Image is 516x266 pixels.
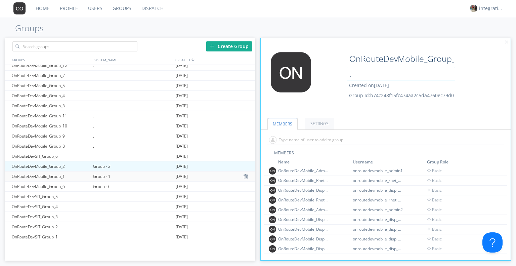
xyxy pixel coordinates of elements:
a: OnRouteDevMobile_Group_9.[DATE] [5,131,255,141]
span: [DATE] [176,212,188,222]
div: OnRouteDevMobile_Group_5 [10,81,91,90]
input: Type name of user to add to group [267,135,504,145]
div: OnRouteDevMobile_Disp_matthew.[PERSON_NAME] [278,246,329,252]
div: OnRouteDevSIT_Group_1 [10,232,91,242]
a: SETTINGS [305,118,334,129]
div: OnRoute_Group_1 [10,242,91,252]
span: Basic [427,217,442,222]
span: [DATE] [176,111,188,121]
div: OnRouteDevSIT_Group_4 [10,202,91,212]
div: OnRouteDevSIT_Group_2 [10,222,91,232]
th: Toggle SortBy [426,158,498,166]
img: 373638.png [266,52,316,92]
a: OnRouteDevSIT_Group_5[DATE] [5,192,255,202]
div: OnRouteDevMobile_Group_3 [10,101,91,111]
span: [DATE] [176,182,188,192]
div: CREATED [174,55,256,65]
div: OnRouteDevMobile_Disp_michael.noke [278,226,329,232]
a: OnRouteDevMobile_Group_4.[DATE] [5,91,255,101]
span: [DATE] [176,202,188,212]
img: 373638.png [13,2,26,14]
div: OnRouteDevMobile_Group_2 [10,161,91,171]
div: . [91,91,174,101]
div: . [91,101,174,111]
span: [DATE] [176,151,188,161]
span: [DATE] [176,131,188,141]
iframe: Toggle Customer Support [482,232,503,253]
img: cancel.svg [504,40,509,45]
span: [DATE] [176,101,188,111]
span: Basic [427,168,442,174]
span: Basic [427,236,442,242]
div: OnRouteDevMobile_Group_6 [10,182,91,191]
span: [DATE] [176,222,188,232]
input: System Name [347,67,455,80]
a: OnRouteDevMobile_Group_10.[DATE] [5,121,255,131]
div: onroutedevmobile_disp_matthew.[PERSON_NAME] [353,246,403,252]
div: OnRouteDevMobile_Group_10 [10,121,91,131]
a: OnRouteDevSIT_Group_3[DATE] [5,212,255,222]
div: MEMBERS [264,150,507,158]
a: OnRouteDevMobile_Group_2Group - 2[DATE] [5,161,255,172]
div: OnRouteDevMobile_Disp_devyani.patel [278,187,329,193]
a: OnRouteDevMobile_Group_6Group - 6[DATE] [5,182,255,192]
span: Basic [427,207,442,213]
a: OnRoute_Group_1[DATE] [5,242,255,252]
a: OnRouteDevMobile_Group_8.[DATE] [5,141,255,151]
div: Create Group [206,41,252,51]
span: [DATE] [176,91,188,101]
span: Basic [427,226,442,232]
span: [DATE] [176,61,188,71]
div: onroutedevmobile_disp_devyani.patel [353,187,403,193]
a: OnRouteDevMobile_Group_3.[DATE] [5,101,255,111]
div: OnRouteDevMobile_Group_1 [10,172,91,181]
img: plus.svg [210,44,214,48]
input: Search groups [12,41,137,51]
div: onroutedevmobile_admin2 [353,207,403,213]
div: OnRouteDevMobile_Group_9 [10,131,91,141]
img: f4e8944a4fa4411c9b97ff3ae987ed99 [470,5,477,12]
div: integrationstageadmin1 [479,5,504,12]
div: OnRouteDevMobile_Group_7 [10,71,91,80]
a: OnRouteDevMobile_Group_11.[DATE] [5,111,255,121]
span: [DATE] [176,232,188,242]
div: OnRouteDevMobile_Disp_brinda.balachandran [278,236,329,242]
span: [DATE] [176,141,188,151]
div: onroutedevmobile_disp_brinda.balachandran [353,236,403,242]
span: Basic [427,187,442,193]
div: OnRouteDevMobile_Admin1 [278,168,329,174]
span: Group Id: b74c248f15fc474aa2c5da4760ec79d0 [349,92,454,99]
div: OnRouteDevSIT_Group_6 [10,151,91,161]
a: OnRouteDevSIT_Group_1[DATE] [5,232,255,242]
span: [DATE] [176,81,188,91]
div: . [91,131,174,141]
th: Toggle SortBy [277,158,352,166]
span: [DATE] [176,172,188,182]
img: 373638.png [269,177,276,184]
div: SYSTEM_NAME [92,55,174,65]
span: [DATE] [176,121,188,131]
img: 373638.png [269,216,276,223]
div: onroutedevmobile_rnet_michael.noke [353,178,403,183]
span: [DATE] [176,161,188,172]
div: . [91,121,174,131]
div: . [91,61,174,70]
img: 373638.png [269,187,276,194]
div: OnRouteDevSIT_Group_5 [10,192,91,201]
input: Group Name [347,52,455,66]
div: OnRouteDevMobile_Group_12 [10,61,91,70]
div: OnRouteDevMobile_Rnet_michael.noke [278,178,329,183]
img: 373638.png [269,167,276,175]
div: . [91,81,174,90]
div: onroutedevmobile_disp_bakers [353,217,403,222]
span: Basic [427,197,442,203]
div: onroutedevmobile_admin1 [353,168,403,174]
a: MEMBERS [267,118,298,130]
img: 373638.png [269,235,276,243]
div: Group - 2 [91,161,174,171]
div: Group - 1 [91,172,174,181]
img: 373638.png [269,196,276,204]
div: GROUPS [10,55,90,65]
a: OnRouteDevMobile_Group_12.[DATE] [5,61,255,71]
span: [DATE] [176,242,188,252]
